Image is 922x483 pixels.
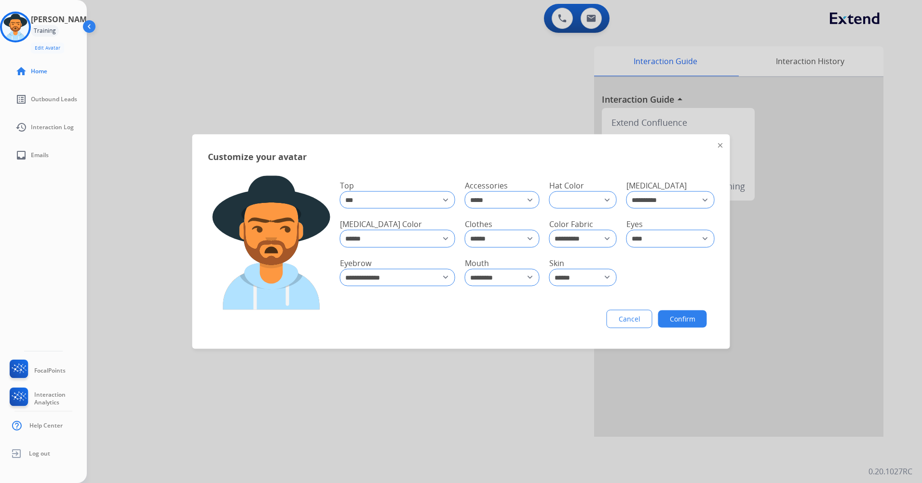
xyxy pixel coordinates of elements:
[549,180,584,191] span: Hat Color
[31,25,59,37] div: Training
[31,123,74,131] span: Interaction Log
[658,310,707,328] button: Confirm
[340,219,422,229] span: [MEDICAL_DATA] Color
[8,388,87,410] a: Interaction Analytics
[34,391,87,406] span: Interaction Analytics
[549,257,564,268] span: Skin
[31,67,47,75] span: Home
[465,257,489,268] span: Mouth
[868,466,912,477] p: 0.20.1027RC
[549,219,593,229] span: Color Fabric
[31,151,49,159] span: Emails
[607,310,652,328] button: Cancel
[34,367,66,375] span: FocalPoints
[8,360,66,382] a: FocalPoints
[31,13,94,25] h3: [PERSON_NAME]
[29,422,63,429] span: Help Center
[29,450,50,457] span: Log out
[626,180,687,191] span: [MEDICAL_DATA]
[340,180,354,191] span: Top
[2,13,29,40] img: avatar
[15,149,27,161] mat-icon: inbox
[718,143,723,148] img: close-button
[340,257,371,268] span: Eyebrow
[465,219,492,229] span: Clothes
[31,95,77,103] span: Outbound Leads
[15,66,27,77] mat-icon: home
[15,121,27,133] mat-icon: history
[465,180,508,191] span: Accessories
[15,94,27,105] mat-icon: list_alt
[626,219,643,229] span: Eyes
[31,42,64,54] button: Edit Avatar
[208,150,307,163] span: Customize your avatar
